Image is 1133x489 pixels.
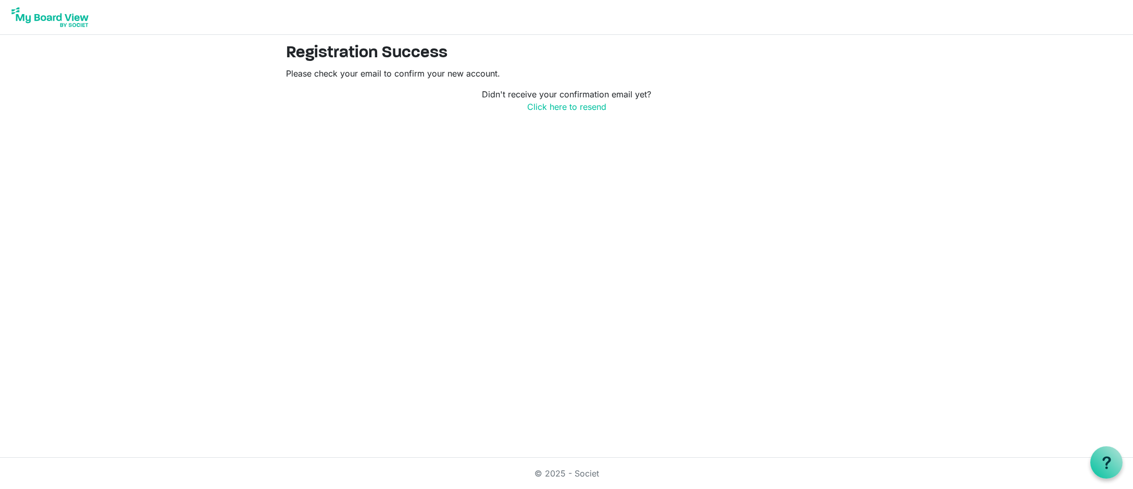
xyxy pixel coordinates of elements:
[534,468,599,479] a: © 2025 - Societ
[8,4,92,30] img: My Board View Logo
[286,88,848,113] p: Didn't receive your confirmation email yet?
[286,67,848,80] p: Please check your email to confirm your new account.
[286,43,848,63] h2: Registration Success
[527,102,606,112] a: Click here to resend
